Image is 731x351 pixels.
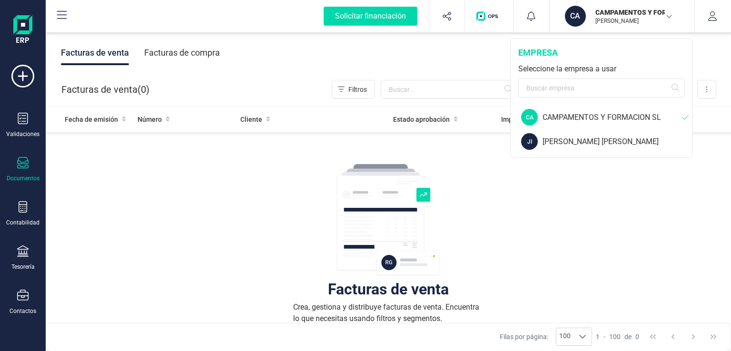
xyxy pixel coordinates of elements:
button: First Page [644,328,662,346]
button: Solicitar financiación [312,1,429,31]
div: CA [521,109,538,126]
img: img-empty-table.svg [336,163,441,277]
div: Facturas de venta [61,40,129,65]
span: de [624,332,632,341]
div: Documentos [7,175,40,182]
div: Facturas de venta ( ) [61,80,149,99]
div: Facturas de compra [144,40,220,65]
span: Cliente [240,115,262,124]
span: Estado aprobación [393,115,450,124]
span: Filtros [348,85,367,94]
button: Next Page [684,328,702,346]
div: Facturas de venta [328,284,449,294]
img: Logo de OPS [476,11,502,21]
img: Logo Finanedi [13,15,32,46]
div: [PERSON_NAME] [PERSON_NAME] [543,136,692,147]
div: Seleccione la empresa a usar [518,63,685,75]
div: JI [521,133,538,150]
div: Solicitar financiación [324,7,417,26]
button: Last Page [704,328,722,346]
div: Crea, gestiona y distribuye facturas de venta. Encuentra lo que necesitas usando filtros y segmen... [293,302,484,324]
span: 1 [596,332,600,341]
p: CAMPAMENTOS Y FORMACION SL [595,8,672,17]
input: Buscar empresa [518,78,685,97]
div: CAMPAMENTOS Y FORMACION SL [543,112,682,123]
div: Tesorería [11,263,35,271]
div: Contabilidad [6,219,40,226]
span: 0 [141,83,146,96]
span: 100 [609,332,621,341]
p: [PERSON_NAME] [595,17,672,25]
button: Logo de OPS [471,1,507,31]
div: Filas por página: [500,328,592,346]
div: empresa [518,46,685,59]
span: Número [138,115,162,124]
span: Importe [501,115,525,124]
button: Filtros [332,80,375,99]
div: Validaciones [6,130,40,138]
span: Fecha de emisión [65,115,118,124]
div: Contactos [10,307,36,315]
span: 100 [556,328,573,345]
div: - [596,332,639,341]
div: CA [565,6,586,27]
input: Buscar... [381,80,518,99]
button: Previous Page [664,328,682,346]
button: CACAMPAMENTOS Y FORMACION SL[PERSON_NAME] [561,1,683,31]
span: 0 [635,332,639,341]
